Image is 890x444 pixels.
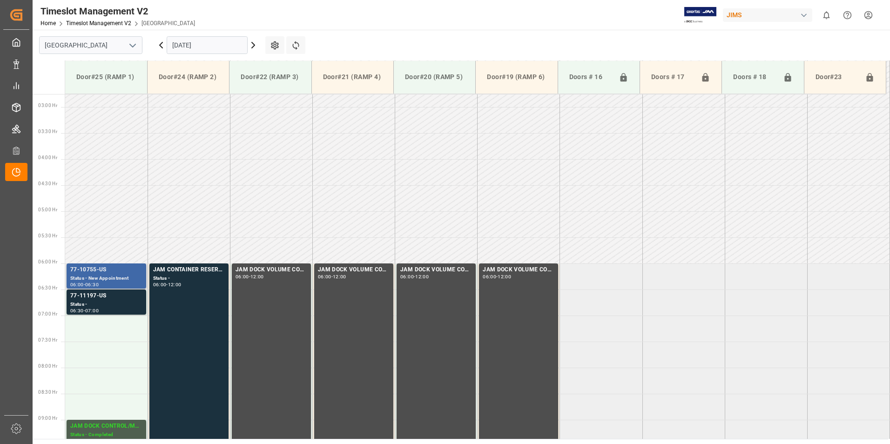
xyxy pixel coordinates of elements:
div: 12:00 [85,439,99,443]
div: 06:00 [153,283,167,287]
div: 06:00 [236,275,249,279]
div: 06:30 [70,309,84,313]
div: - [331,275,333,279]
div: JAM DOCK VOLUME CONTROL [483,265,554,275]
div: - [414,275,415,279]
div: JAM DOCK CONTROL/MONTH END [70,422,142,431]
div: Status - New Appointment [70,275,142,283]
span: 04:30 Hr [38,181,57,186]
div: 12:00 [333,275,346,279]
div: Door#19 (RAMP 6) [483,68,550,86]
div: Doors # 17 [647,68,697,86]
button: JIMS [723,6,816,24]
div: 07:00 [85,309,99,313]
div: JAM DOCK VOLUME CONTROL [236,265,307,275]
div: - [166,283,168,287]
div: JAM DOCK VOLUME CONTROL [400,265,472,275]
div: 12:00 [498,275,511,279]
div: Door#23 [812,68,861,86]
span: 08:30 Hr [38,390,57,395]
div: 12:00 [168,283,182,287]
div: - [84,309,85,313]
button: open menu [125,38,139,53]
span: 05:30 Hr [38,233,57,238]
div: - [84,439,85,443]
div: Status - [70,301,142,309]
button: Help Center [837,5,858,26]
div: 12:00 [250,275,264,279]
div: Status - [153,275,225,283]
span: 07:00 Hr [38,311,57,316]
span: 04:00 Hr [38,155,57,160]
div: 77-10755-US [70,265,142,275]
span: 06:30 Hr [38,285,57,290]
div: Door#20 (RAMP 5) [401,68,468,86]
div: Door#24 (RAMP 2) [155,68,222,86]
div: Door#25 (RAMP 1) [73,68,140,86]
div: - [496,275,498,279]
div: Door#22 (RAMP 3) [237,68,303,86]
span: 09:00 Hr [38,416,57,421]
a: Timeslot Management V2 [66,20,131,27]
div: Doors # 16 [566,68,615,86]
div: - [84,283,85,287]
input: DD.MM.YYYY [167,36,248,54]
div: JAM CONTAINER RESERVED [153,265,225,275]
div: Timeslot Management V2 [40,4,195,18]
div: Door#21 (RAMP 4) [319,68,386,86]
div: 06:30 [85,283,99,287]
div: 77-11197-US [70,291,142,301]
div: - [249,275,250,279]
button: show 0 new notifications [816,5,837,26]
span: 03:00 Hr [38,103,57,108]
span: 03:30 Hr [38,129,57,134]
a: Home [40,20,56,27]
div: JIMS [723,8,812,22]
span: 08:00 Hr [38,363,57,369]
div: JAM DOCK VOLUME CONTROL [318,265,390,275]
div: 06:00 [70,283,84,287]
div: 06:00 [483,275,496,279]
div: Doors # 18 [729,68,779,86]
img: Exertis%20JAM%20-%20Email%20Logo.jpg_1722504956.jpg [684,7,716,23]
span: 06:00 Hr [38,259,57,264]
div: 06:00 [318,275,331,279]
div: Status - Completed [70,431,142,439]
div: 09:00 [70,439,84,443]
span: 07:30 Hr [38,337,57,343]
span: 05:00 Hr [38,207,57,212]
div: 06:00 [400,275,414,279]
div: 12:00 [415,275,429,279]
input: Type to search/select [39,36,142,54]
